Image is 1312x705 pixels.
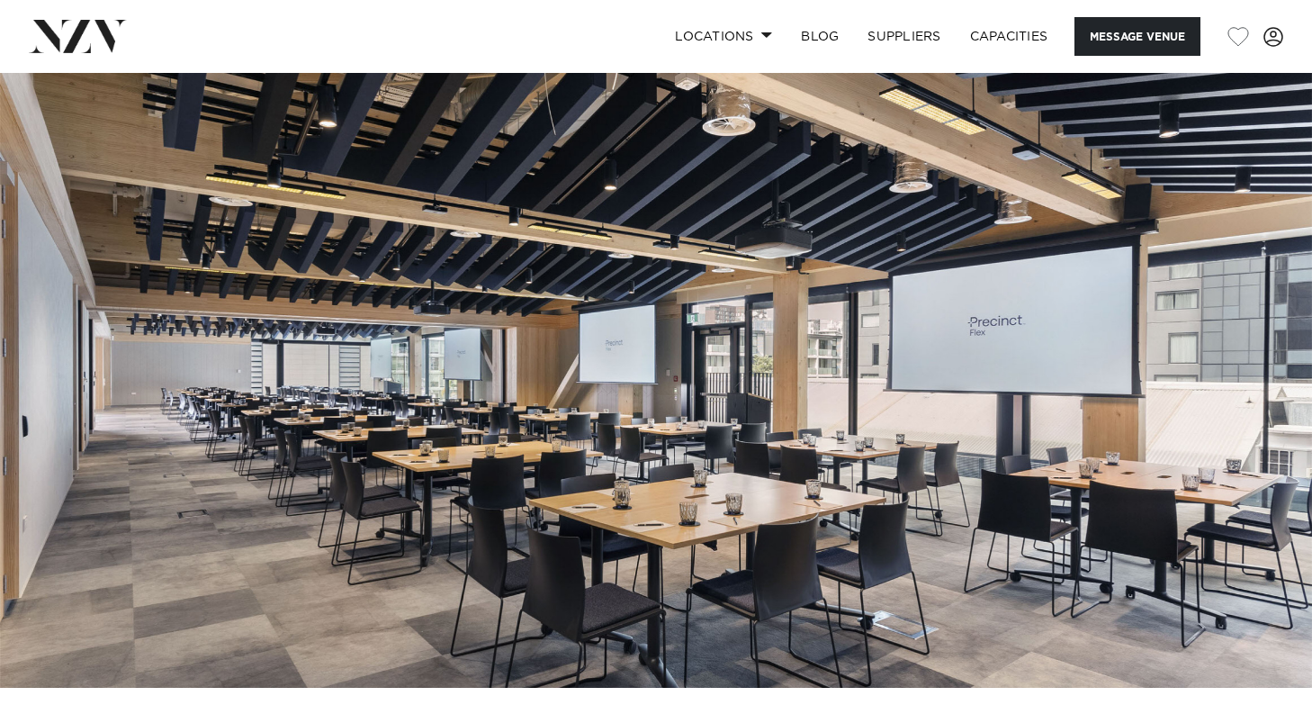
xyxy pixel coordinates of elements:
[956,17,1063,56] a: Capacities
[660,17,786,56] a: Locations
[29,20,127,52] img: nzv-logo.png
[786,17,853,56] a: BLOG
[1074,17,1200,56] button: Message Venue
[853,17,955,56] a: SUPPLIERS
